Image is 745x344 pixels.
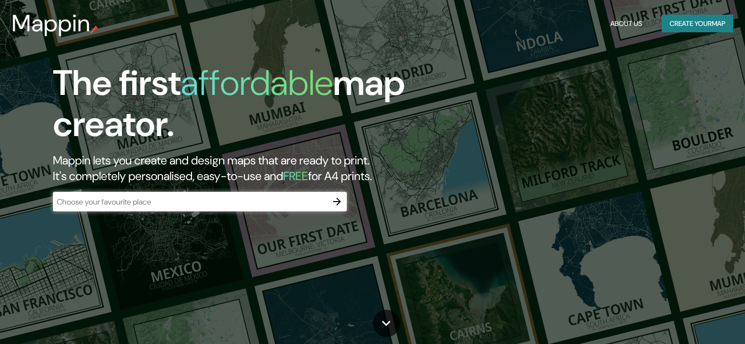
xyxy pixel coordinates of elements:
iframe: Help widget launcher [658,306,734,333]
h3: Mappin [12,10,91,37]
h5: FREE [283,168,308,183]
img: mappin-pin [91,25,98,33]
h1: The first map creator. [53,63,426,153]
input: Choose your favourite place [53,196,327,207]
button: About Us [606,15,646,33]
button: Create yourmap [662,15,733,33]
h1: affordable [181,60,333,106]
h2: Mappin lets you create and design maps that are ready to print. It's completely personalised, eas... [53,153,426,184]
